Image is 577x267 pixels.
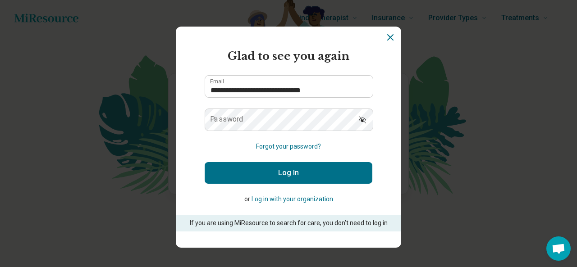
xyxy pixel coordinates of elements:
button: Dismiss [385,32,396,43]
section: Login Dialog [176,27,401,248]
button: Log in with your organization [252,195,333,204]
button: Forgot your password? [256,142,321,151]
label: Password [210,116,243,123]
p: If you are using MiResource to search for care, you don’t need to log in [188,218,389,228]
button: Log In [205,162,372,184]
label: Email [210,79,224,84]
h2: Glad to see you again [205,48,372,64]
p: or [205,195,372,204]
button: Show password [353,109,372,130]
